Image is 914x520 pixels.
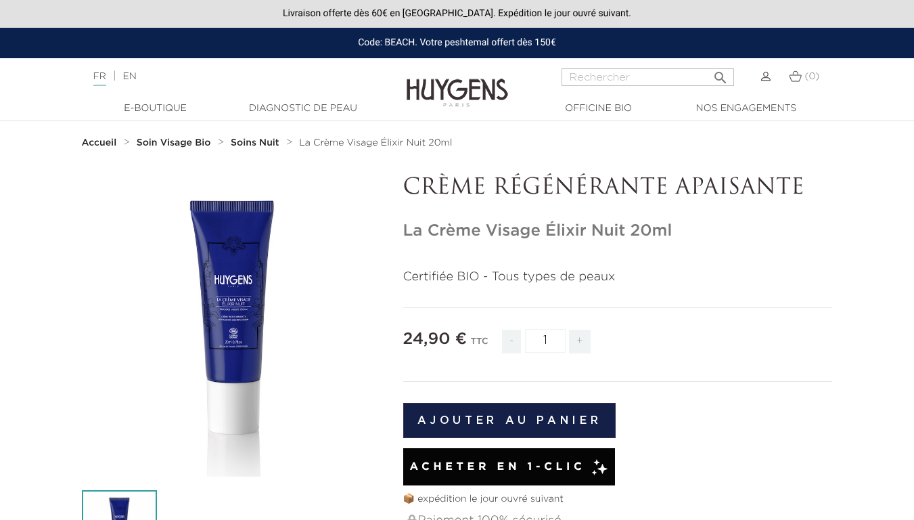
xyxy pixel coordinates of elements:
[403,175,833,201] p: CRÈME RÉGÉNÉRANTE APAISANTE
[231,137,282,148] a: Soins Nuit
[562,68,734,86] input: Rechercher
[93,72,106,86] a: FR
[708,64,733,83] button: 
[712,66,729,82] i: 
[299,138,452,148] span: La Crème Visage Élixir Nuit 20ml
[82,138,117,148] strong: Accueil
[471,327,488,364] div: TTC
[88,102,223,116] a: E-Boutique
[403,268,833,286] p: Certifiée BIO - Tous types de peaux
[235,102,371,116] a: Diagnostic de peau
[502,330,521,353] span: -
[137,137,214,148] a: Soin Visage Bio
[407,57,508,109] img: Huygens
[403,221,833,241] h1: La Crème Visage Élixir Nuit 20ml
[569,330,591,353] span: +
[531,102,666,116] a: Officine Bio
[137,138,211,148] strong: Soin Visage Bio
[403,492,833,506] p: 📦 expédition le jour ouvré suivant
[122,72,136,81] a: EN
[403,331,467,347] span: 24,90 €
[525,329,566,353] input: Quantité
[804,72,819,81] span: (0)
[87,68,371,85] div: |
[299,137,452,148] a: La Crème Visage Élixir Nuit 20ml
[82,137,120,148] a: Accueil
[403,403,616,438] button: Ajouter au panier
[231,138,279,148] strong: Soins Nuit
[679,102,814,116] a: Nos engagements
